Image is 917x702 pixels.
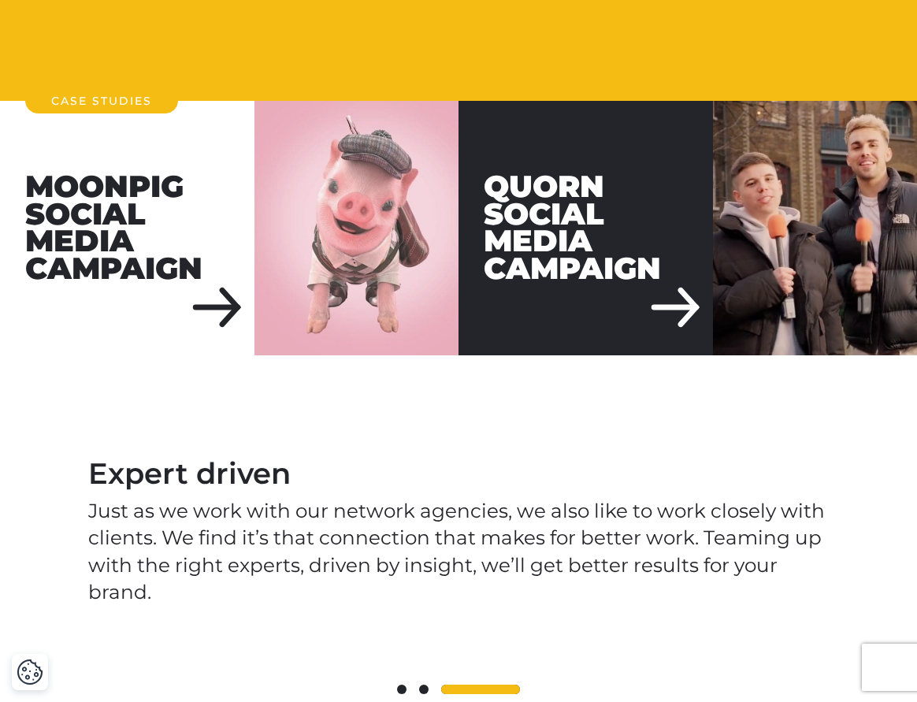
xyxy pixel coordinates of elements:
p: Just as we work with our network agencies, we also like to work closely with clients. We find it’... [88,497,829,605]
img: Moonpig Social Media Campaign [254,101,458,355]
div: Expert driven [88,456,829,491]
button: Cookie Settings [17,659,43,685]
img: Revisit consent button [17,659,43,685]
img: Quorn Social Media Campaign [713,101,917,355]
div: Quorn Social Media Campaign [458,101,713,355]
a: Quorn Social Media Campaign Quorn Social Media Campaign [458,101,917,355]
h2: Case Studies [25,88,178,113]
